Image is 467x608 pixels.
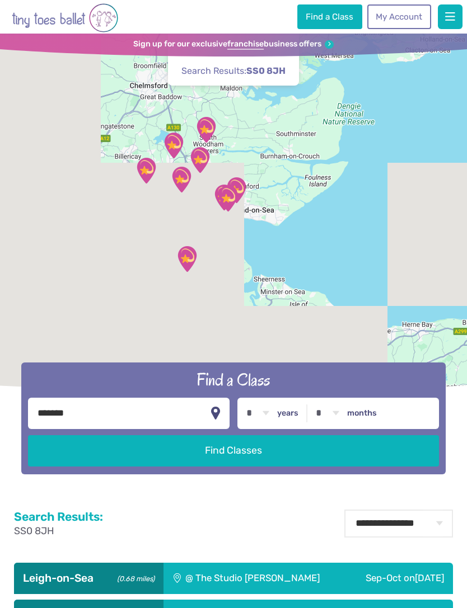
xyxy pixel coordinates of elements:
div: The Birches Scout Hut [181,142,218,178]
p: SS0 8JH [14,524,103,538]
div: Runwell Village Hall [155,127,192,164]
div: High halstow village hall [169,241,206,277]
label: months [347,408,377,418]
div: Champions Manor Hall [188,111,225,148]
h2: Search Results: [14,510,103,524]
span: [DATE] [415,572,444,583]
div: 360 Play [128,152,165,189]
div: Search Results: [168,34,299,86]
button: Find Classes [28,435,438,466]
div: Saint Peter's Church Youth Hall [218,172,255,209]
h3: Leigh-on-Sea [23,572,155,585]
h2: Find a Class [28,369,438,391]
strong: SS0 8JH [246,65,286,76]
small: (0.68 miles) [114,572,155,583]
div: St George's Church Hall [163,161,200,198]
div: Sep-Oct on [347,563,453,594]
img: tiny toes ballet [12,2,118,34]
a: My Account [367,4,431,29]
label: years [277,408,298,418]
div: Leigh Community Centre [206,179,242,216]
div: @ The Studio [PERSON_NAME] [164,563,346,594]
a: Sign up for our exclusivefranchisebusiness offers [133,39,334,50]
strong: franchise [227,39,264,50]
a: Find a Class [297,4,362,29]
div: @ The Studio Leigh [209,180,246,217]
